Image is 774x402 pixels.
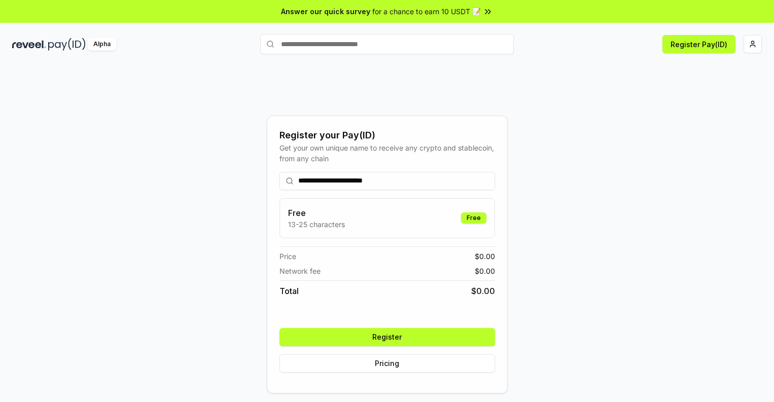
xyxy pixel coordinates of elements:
[372,6,481,17] span: for a chance to earn 10 USDT 📝
[279,251,296,262] span: Price
[48,38,86,51] img: pay_id
[279,142,495,164] div: Get your own unique name to receive any crypto and stablecoin, from any chain
[279,128,495,142] div: Register your Pay(ID)
[88,38,116,51] div: Alpha
[288,207,345,219] h3: Free
[475,251,495,262] span: $ 0.00
[288,219,345,230] p: 13-25 characters
[279,285,299,297] span: Total
[281,6,370,17] span: Answer our quick survey
[461,212,486,224] div: Free
[279,354,495,373] button: Pricing
[662,35,735,53] button: Register Pay(ID)
[471,285,495,297] span: $ 0.00
[279,266,321,276] span: Network fee
[475,266,495,276] span: $ 0.00
[12,38,46,51] img: reveel_dark
[279,328,495,346] button: Register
